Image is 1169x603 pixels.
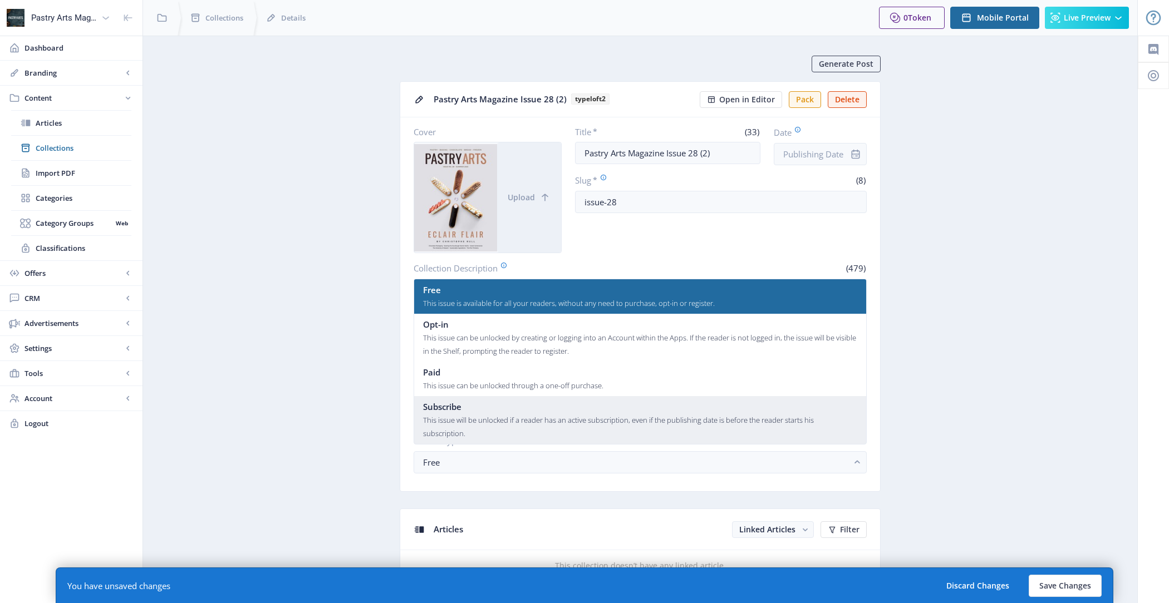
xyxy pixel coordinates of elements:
a: Collections [11,136,131,160]
label: Collection Description [414,262,636,274]
span: Articles [36,117,131,128]
a: Classifications [11,236,131,260]
span: Articles [434,523,463,535]
span: Logout [24,418,134,429]
span: Opt-in [423,318,449,331]
span: Tools [24,368,122,379]
div: This collection doesn’t have any linked article. [400,559,880,572]
input: this-is-how-a-slug-looks-like [575,191,867,213]
span: Details [281,12,306,23]
div: Pastry Arts Magazine Issue 28 (2) [434,91,693,108]
span: Branding [24,67,122,78]
span: (479) [844,263,867,274]
span: Account [24,393,122,404]
div: This issue can be unlocked by creating or logging into an Account within the Apps. If the reader ... [423,331,858,358]
nb-badge: Web [112,218,131,229]
button: Mobile Portal [950,7,1039,29]
span: Free [423,283,441,296]
label: Cover [414,126,553,137]
button: 0Token [879,7,945,29]
a: Import PDF [11,161,131,185]
span: Generate Post [819,60,873,68]
span: Categories [36,192,131,204]
button: Generate Post [812,56,881,72]
span: Import PDF [36,167,131,179]
app-collection-view: Articles [400,508,881,582]
input: Publishing Date [774,143,867,165]
button: Upload [497,142,561,253]
span: Dashboard [24,42,134,53]
div: This issue is available for all your readers, without any need to purchase, opt-in or register. [423,296,715,310]
span: Open in Editor [719,95,775,104]
span: (8) [854,175,867,186]
input: Type Collection Title ... [575,142,761,164]
span: Classifications [36,243,131,254]
button: Linked Articles [732,521,814,538]
span: Collections [205,12,243,23]
button: Live Preview [1045,7,1129,29]
label: Title [575,126,664,137]
button: Discard Changes [936,575,1020,597]
div: You have unsaved changes [67,580,170,591]
button: Save Changes [1029,575,1102,597]
a: Categories [11,186,131,210]
b: typeloft2 [571,93,610,105]
div: Free [423,456,848,469]
img: properties.app_icon.png [7,9,24,27]
button: Open in Editor [700,91,782,108]
span: Subscribe [423,400,461,413]
span: Offers [24,268,122,279]
span: Category Groups [36,218,112,229]
button: Pack [789,91,821,108]
button: Free [414,451,867,473]
div: This issue will be unlocked if a reader has an active subscription, even if the publishing date i... [423,413,858,440]
span: Token [908,12,931,23]
label: Date [774,126,858,139]
span: CRM [24,293,122,304]
label: Slug [575,174,716,186]
span: Live Preview [1064,13,1111,22]
span: Mobile Portal [977,13,1029,22]
nb-icon: info [850,149,861,160]
span: (33) [743,126,760,137]
span: Filter [840,525,859,534]
a: Category GroupsWeb [11,211,131,235]
span: Paid [423,365,440,379]
div: Pastry Arts Magazine [31,6,97,30]
button: Delete [828,91,867,108]
span: Content [24,92,122,103]
button: Filter [821,521,867,538]
span: Upload [508,193,535,202]
span: Settings [24,343,122,354]
span: Linked Articles [739,524,795,535]
span: Advertisements [24,318,122,329]
div: This issue can be unlocked through a one-off purchase. [423,379,603,392]
a: Articles [11,111,131,135]
span: Collections [36,142,131,154]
